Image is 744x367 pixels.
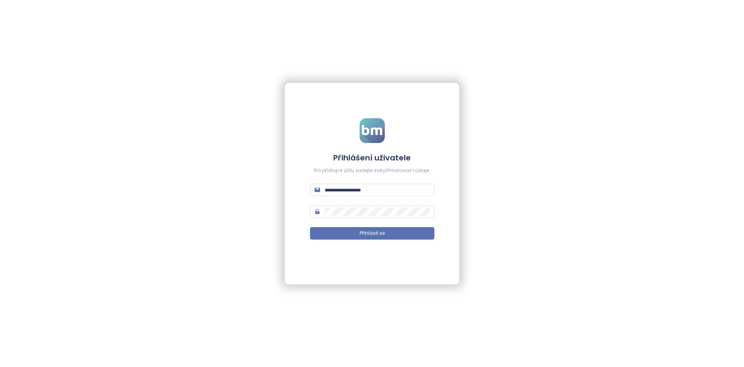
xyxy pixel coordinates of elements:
[310,227,434,239] button: Přihlásit se
[315,187,320,193] span: mail
[360,118,385,143] img: logo
[310,152,434,163] h4: Přihlášení uživatele
[315,209,320,214] span: lock
[310,167,434,174] div: Pro přístup k účtu zadejte své přihlašovací údaje.
[360,230,385,237] span: Přihlásit se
